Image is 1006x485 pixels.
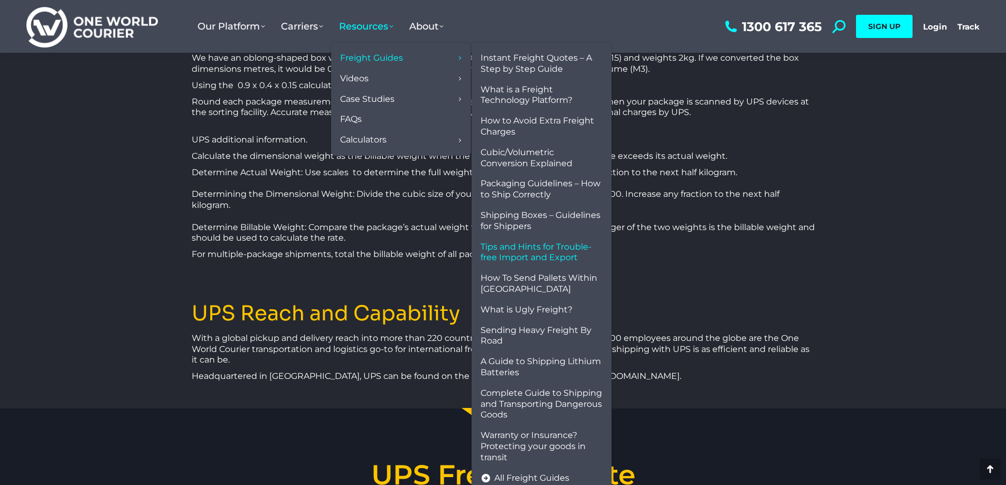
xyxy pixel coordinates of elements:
a: Sending Heavy Freight By Road [477,320,606,352]
a: 1300 617 365 [722,20,822,33]
p: For multiple-package shipments, total the billable weight of all packages in the shipment. [192,249,815,260]
span: Resources [339,21,393,32]
span: SIGN UP [868,22,900,31]
a: How to Avoid Extra Freight Charges [477,111,606,142]
img: One World Courier [26,5,158,48]
a: Case Studies [336,89,466,110]
p: Round each package measurement to the nearest whole centimetre to avoid any extra charges when yo... [192,97,815,129]
span: Warranty or Insurance? Protecting your goods in transit [481,430,603,463]
a: Tips and Hints for Trouble-free Import and Export [477,237,606,269]
p: Determine Actual Weight: Use scales to determine the full weight of the package. Increase any fra... [192,167,815,244]
a: Our Platform [190,10,273,43]
p: Headquartered in [GEOGRAPHIC_DATA], UPS can be found on the web at [DOMAIN_NAME] and at [DOMAIN_N... [192,371,815,382]
span: Calculators [340,135,387,146]
a: FAQs [336,109,466,130]
a: What is a Freight Technology Platform? [477,80,606,111]
a: Login [923,22,947,32]
span: Freight Guides [340,53,403,64]
span: About [409,21,444,32]
span: Complete Guide to Shipping and Transporting Dangerous Goods [481,388,603,421]
span: A Guide to Shipping Lithium Batteries [481,356,603,378]
h3: UPS Reach and Capability [192,302,460,325]
a: Warranty or Insurance? Protecting your goods in transit [477,425,606,468]
a: Complete Guide to Shipping and Transporting Dangerous Goods [477,383,606,425]
span: Case Studies [340,94,394,105]
a: Calculators [336,130,466,150]
a: Shipping Boxes – Guidelines for Shippers [477,205,606,237]
a: Instant Freight Quotes – A Step by Step Guide [477,48,606,80]
span: All Freight Guides [494,473,569,484]
span: Shipping Boxes – Guidelines for Shippers [481,210,603,232]
span: Instant Freight Quotes – A Step by Step Guide [481,53,603,75]
span: Sending Heavy Freight By Road [481,325,603,347]
span: What is Ugly Freight? [481,305,572,316]
span: How To Send Pallets Within [GEOGRAPHIC_DATA] [481,273,603,295]
span: Carriers [281,21,323,32]
a: What is Ugly Freight? [477,300,606,320]
a: Track [957,22,980,32]
p: UPS additional information. [192,135,815,146]
a: Videos [336,69,466,89]
span: Cubic/Volumetric Conversion Explained [481,147,603,169]
a: About [401,10,452,43]
span: Tips and Hints for Trouble-free Import and Export [481,242,603,264]
a: Packaging Guidelines – How to Ship Correctly [477,174,606,205]
a: SIGN UP [856,15,913,38]
span: Packaging Guidelines – How to Ship Correctly [481,178,603,201]
p: Calculate the dimensional weight as the billable weight when the volumetric weight of the package... [192,151,815,162]
a: Freight Guides [336,48,466,69]
a: A Guide to Shipping Lithium Batteries [477,351,606,383]
a: Cubic/Volumetric Conversion Explained [477,142,606,174]
span: Videos [340,73,369,84]
span: How to Avoid Extra Freight Charges [481,116,603,138]
a: How To Send Pallets Within [GEOGRAPHIC_DATA] [477,268,606,300]
span: FAQs [340,114,362,125]
p: Using the 0.9 x 0.4 x 0.15 calculation we arrive at total cubic volume of 0.054 M3. [192,80,815,91]
p: With a global pickup and delivery reach into more than 220 countries, UPS and its more than 500,0... [192,333,815,366]
span: What is a Freight Technology Platform? [481,84,603,107]
p: We have an oblong-shaped box which measures 90cm long by 40cm wide and 15cm high, (90x40x15) and ... [192,53,815,75]
a: Carriers [273,10,331,43]
a: Resources [331,10,401,43]
span: Our Platform [198,21,265,32]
